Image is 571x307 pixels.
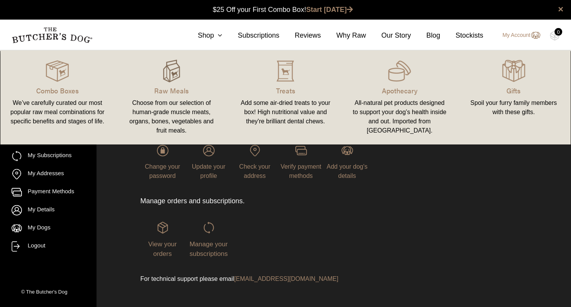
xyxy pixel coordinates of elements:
[203,222,215,233] img: login-TBD_Subscriptions.png
[239,163,270,179] span: Check your address
[186,222,231,257] a: Manage your subscriptions
[10,85,105,96] p: Combo Boxes
[366,30,411,41] a: Our Story
[186,145,231,179] a: Update your profile
[456,58,571,137] a: Gifts Spoil your furry family members with these gifts.
[12,223,85,234] a: My Dogs
[279,145,323,179] a: Verify payment methods
[12,187,85,197] a: Payment Methods
[192,163,225,179] span: Update your profile
[140,196,378,206] p: Manage orders and subscriptions.
[550,31,559,41] img: TBD_Cart-Empty.png
[343,58,457,137] a: Apothecary All-natural pet products designed to support your dog’s health inside and out. Importe...
[281,163,321,179] span: Verify payment methods
[295,145,307,156] img: login-TBD_Payments.png
[140,145,185,179] a: Change your password
[157,145,168,156] img: login-TBD_Password.png
[0,58,115,137] a: Combo Boxes We’ve carefully curated our most popular raw meal combinations for specific benefits ...
[306,6,353,13] a: Start [DATE]
[124,98,220,135] div: Choose from our selection of human-grade muscle meats, organs, bones, vegetables and fruit meals.
[203,145,215,156] img: login-TBD_Profile.png
[160,60,183,83] img: TBD_build-A-Box_Hover.png
[341,145,353,156] img: login-TBD_Dog.png
[352,98,448,135] div: All-natural pet products designed to support your dog’s health inside and out. Imported from [GEO...
[238,98,333,126] div: Add some air-dried treats to your box! High nutritional value and they're brilliant dental chews.
[228,58,343,137] a: Treats Add some air-dried treats to your box! High nutritional value and they're brilliant dental...
[140,274,378,284] p: For technical support please email
[440,30,483,41] a: Stockists
[466,85,561,96] p: Gifts
[12,241,85,252] a: Logout
[10,98,105,126] div: We’ve carefully curated our most popular raw meal combinations for specific benefits and stages o...
[148,241,176,258] span: View your orders
[145,163,180,179] span: Change your password
[124,85,220,96] p: Raw Meals
[12,151,85,161] a: My Subscriptions
[157,222,168,233] img: login-TBD_Orders.png
[233,145,277,179] a: Check your address
[12,169,85,179] a: My Addresses
[411,30,440,41] a: Blog
[140,222,185,257] a: View your orders
[238,85,333,96] p: Treats
[249,145,261,156] img: login-TBD_Address.png
[234,275,338,282] a: [EMAIL_ADDRESS][DOMAIN_NAME]
[321,30,366,41] a: Why Raw
[495,31,540,40] a: My Account
[190,241,228,258] span: Manage your subscriptions
[222,30,279,41] a: Subscriptions
[326,163,367,179] span: Add your dog's details
[558,5,563,14] a: close
[466,98,561,117] div: Spoil your furry family members with these gifts.
[115,58,229,137] a: Raw Meals Choose from our selection of human-grade muscle meats, organs, bones, vegetables and fr...
[279,30,321,41] a: Reviews
[325,145,369,179] a: Add your dog's details
[352,85,448,96] p: Apothecary
[554,28,562,36] div: 0
[12,205,85,216] a: My Details
[182,30,222,41] a: Shop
